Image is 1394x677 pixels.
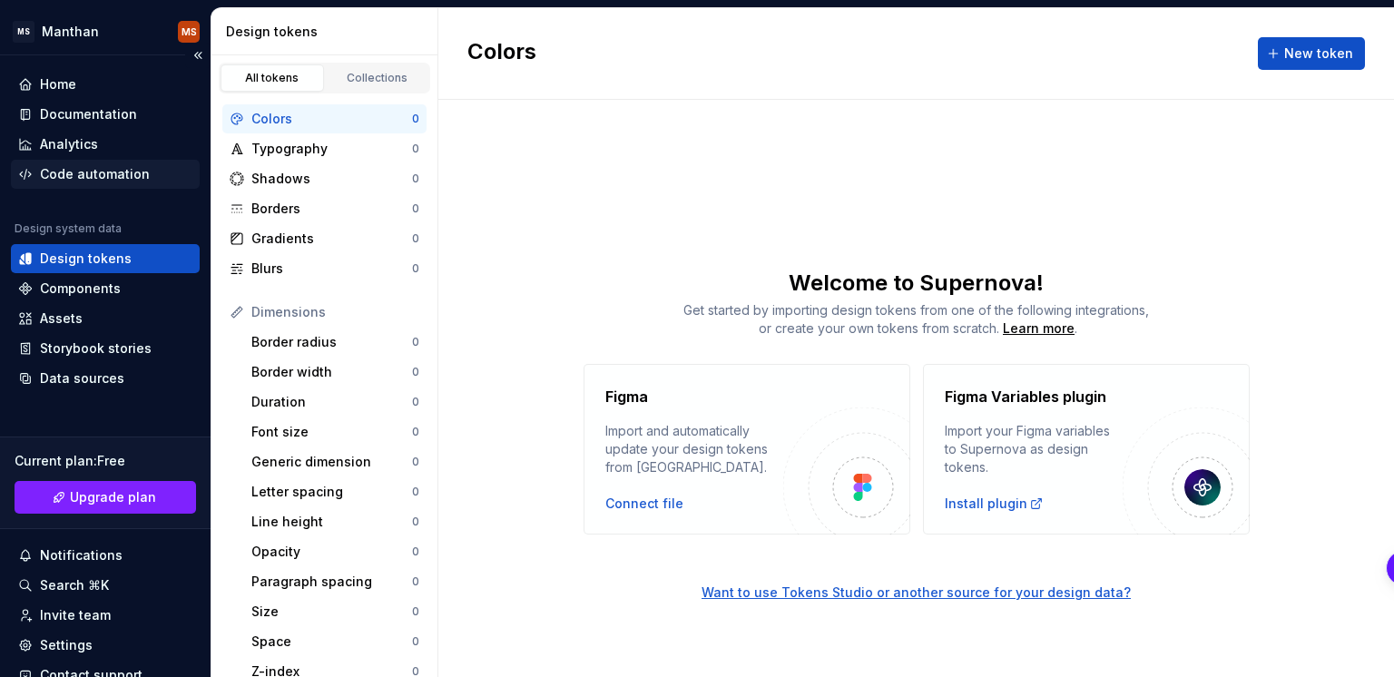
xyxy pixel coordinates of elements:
a: Duration0 [244,388,427,417]
div: Current plan : Free [15,452,196,470]
a: Size0 [244,597,427,626]
div: 0 [412,142,419,156]
div: Shadows [251,170,412,188]
div: Border width [251,363,412,381]
div: Blurs [251,260,412,278]
a: Code automation [11,160,200,189]
div: Data sources [40,369,124,388]
div: 0 [412,231,419,246]
div: 0 [412,574,419,589]
div: Settings [40,636,93,654]
div: Opacity [251,543,412,561]
div: Code automation [40,165,150,183]
a: Components [11,274,200,303]
span: New token [1284,44,1353,63]
a: Settings [11,631,200,660]
div: 0 [412,545,419,559]
a: Opacity0 [244,537,427,566]
div: Import your Figma variables to Supernova as design tokens. [945,422,1123,476]
button: Connect file [605,495,683,513]
div: Dimensions [251,303,419,321]
a: Gradients0 [222,224,427,253]
a: Upgrade plan [15,481,196,514]
a: Invite team [11,601,200,630]
div: Design system data [15,221,122,236]
button: Want to use Tokens Studio or another source for your design data? [702,584,1131,602]
div: Search ⌘K [40,576,109,594]
a: Documentation [11,100,200,129]
div: 0 [412,455,419,469]
a: Install plugin [945,495,1044,513]
div: Paragraph spacing [251,573,412,591]
a: Learn more [1003,319,1075,338]
div: 0 [412,112,419,126]
div: Line height [251,513,412,531]
div: Analytics [40,135,98,153]
div: Components [40,280,121,298]
span: Get started by importing design tokens from one of the following integrations, or create your own... [683,302,1149,336]
a: Generic dimension0 [244,447,427,476]
a: Border radius0 [244,328,427,357]
div: Font size [251,423,412,441]
div: Typography [251,140,412,158]
a: Borders0 [222,194,427,223]
div: Colors [251,110,412,128]
div: 0 [412,604,419,619]
a: Shadows0 [222,164,427,193]
div: All tokens [227,71,318,85]
div: Manthan [42,23,99,41]
div: 0 [412,515,419,529]
h4: Figma Variables plugin [945,386,1106,407]
h2: Colors [467,37,536,70]
div: Design tokens [226,23,430,41]
div: MS [13,21,34,43]
a: Paragraph spacing0 [244,567,427,596]
h4: Figma [605,386,648,407]
a: Data sources [11,364,200,393]
div: Letter spacing [251,483,412,501]
div: 0 [412,261,419,276]
div: Import and automatically update your design tokens from [GEOGRAPHIC_DATA]. [605,422,783,476]
a: Design tokens [11,244,200,273]
div: 0 [412,395,419,409]
button: Notifications [11,541,200,570]
div: 0 [412,201,419,216]
div: 0 [412,425,419,439]
div: Generic dimension [251,453,412,471]
div: Assets [40,309,83,328]
a: Want to use Tokens Studio or another source for your design data? [438,535,1394,602]
div: Documentation [40,105,137,123]
div: Notifications [40,546,123,564]
a: Font size0 [244,417,427,446]
a: Line height0 [244,507,427,536]
div: Border radius [251,333,412,351]
div: 0 [412,172,419,186]
a: Home [11,70,200,99]
a: Typography0 [222,134,427,163]
span: Upgrade plan [70,488,156,506]
div: Design tokens [40,250,132,268]
div: 0 [412,335,419,349]
a: Blurs0 [222,254,427,283]
div: Home [40,75,76,93]
button: Search ⌘K [11,571,200,600]
div: Welcome to Supernova! [438,269,1394,298]
div: Collections [332,71,423,85]
div: Gradients [251,230,412,248]
div: Storybook stories [40,339,152,358]
button: MSManthanMS [4,12,207,51]
div: MS [182,25,197,39]
a: Storybook stories [11,334,200,363]
button: New token [1258,37,1365,70]
a: Letter spacing0 [244,477,427,506]
div: Invite team [40,606,111,624]
div: Duration [251,393,412,411]
a: Analytics [11,130,200,159]
div: 0 [412,634,419,649]
div: 0 [412,485,419,499]
div: Size [251,603,412,621]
